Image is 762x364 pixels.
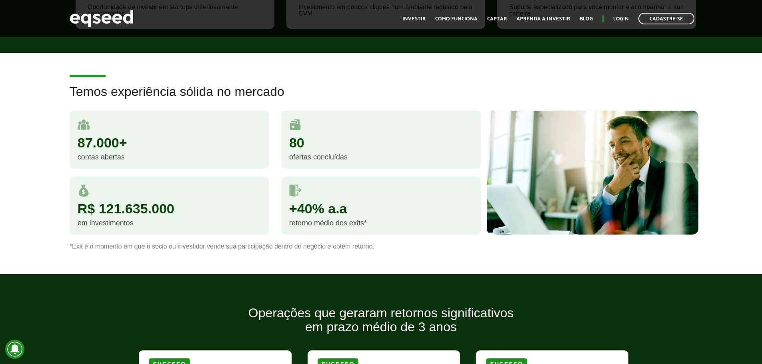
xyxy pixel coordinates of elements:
[78,219,261,227] div: em investimentos
[638,13,694,24] a: Cadastre-se
[613,16,629,22] a: Login
[580,16,593,22] a: Blog
[78,185,90,197] img: money.svg
[402,16,426,22] a: Investir
[435,16,478,22] a: Como funciona
[78,136,261,149] div: 87.000+
[78,119,90,131] img: user.svg
[70,85,693,111] h2: Temos experiência sólida no mercado
[289,219,473,227] div: retorno médio dos exits*
[133,306,629,346] h2: Operações que geraram retornos significativos em prazo médio de 3 anos
[70,8,134,29] img: EqSeed
[78,153,261,161] div: contas abertas
[289,153,473,161] div: ofertas concluídas
[289,119,301,131] img: rodadas.svg
[289,185,302,197] img: saidas.svg
[516,16,570,22] a: Aprenda a investir
[487,16,507,22] a: Captar
[78,202,261,215] div: R$ 121.635.000
[70,243,693,250] p: *Exit é o momento em que o sócio ou investidor vende sua participação dentro do negócio e obtém r...
[289,202,473,215] div: +40% a.a
[289,136,473,149] div: 80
